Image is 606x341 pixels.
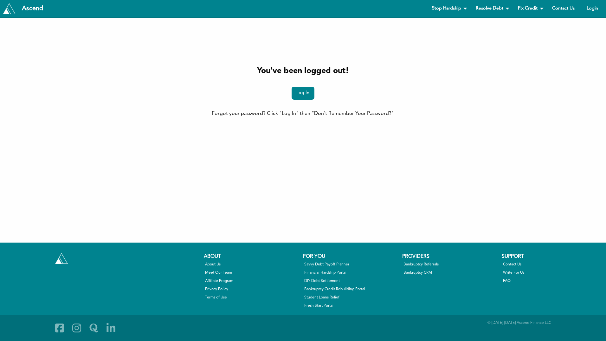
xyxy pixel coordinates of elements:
[304,262,398,267] a: Savvy Debt Payoff Planner
[205,286,299,292] a: Privacy Policy
[17,5,48,12] div: Ascend
[106,65,500,77] h4: You've been logged out!
[503,278,596,284] a: FAQ
[403,262,497,267] a: Bankruptcy Referrals
[403,270,497,276] a: Bankruptcy CRM
[205,262,299,267] a: About Us
[104,320,118,336] a: Linkedin
[303,253,399,260] div: For You
[52,320,67,336] a: Facebook
[513,3,545,15] a: Fix Credit
[503,270,596,276] a: Write For Us
[55,253,68,264] img: Tryascend.com
[304,270,398,276] a: Financial Hardship Portal
[54,251,69,265] a: Tryascend.com
[1,2,50,16] a: Tryascend.com Ascend
[502,253,598,260] div: Support
[304,295,398,300] a: Student Loans Relief
[3,3,16,14] img: Tryascend.com
[427,3,469,15] a: Stop Hardship
[204,253,300,260] div: About
[470,3,511,15] a: Resolve Debt
[402,320,551,336] div: © [DATE]-[DATE] Ascend Finance LLC
[205,270,299,276] a: Meet Our Team
[205,278,299,284] a: Affiliate Program
[503,262,596,267] a: Contact Us
[304,286,398,292] a: Bankruptcy Credit Rebuilding Portal
[402,253,498,260] div: Providers
[304,278,398,284] a: DIY Debt Settlement
[69,320,84,336] a: Instagram
[106,110,500,117] div: Forgot your password? Click "Log In" then "Don't Remember Your Password?"
[87,320,101,336] a: Quora
[547,3,580,15] a: Contact Us
[304,303,398,309] a: Fresh Start Portal
[205,295,299,300] a: Terms of Use
[581,3,603,15] a: Login
[292,87,314,100] a: Log In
